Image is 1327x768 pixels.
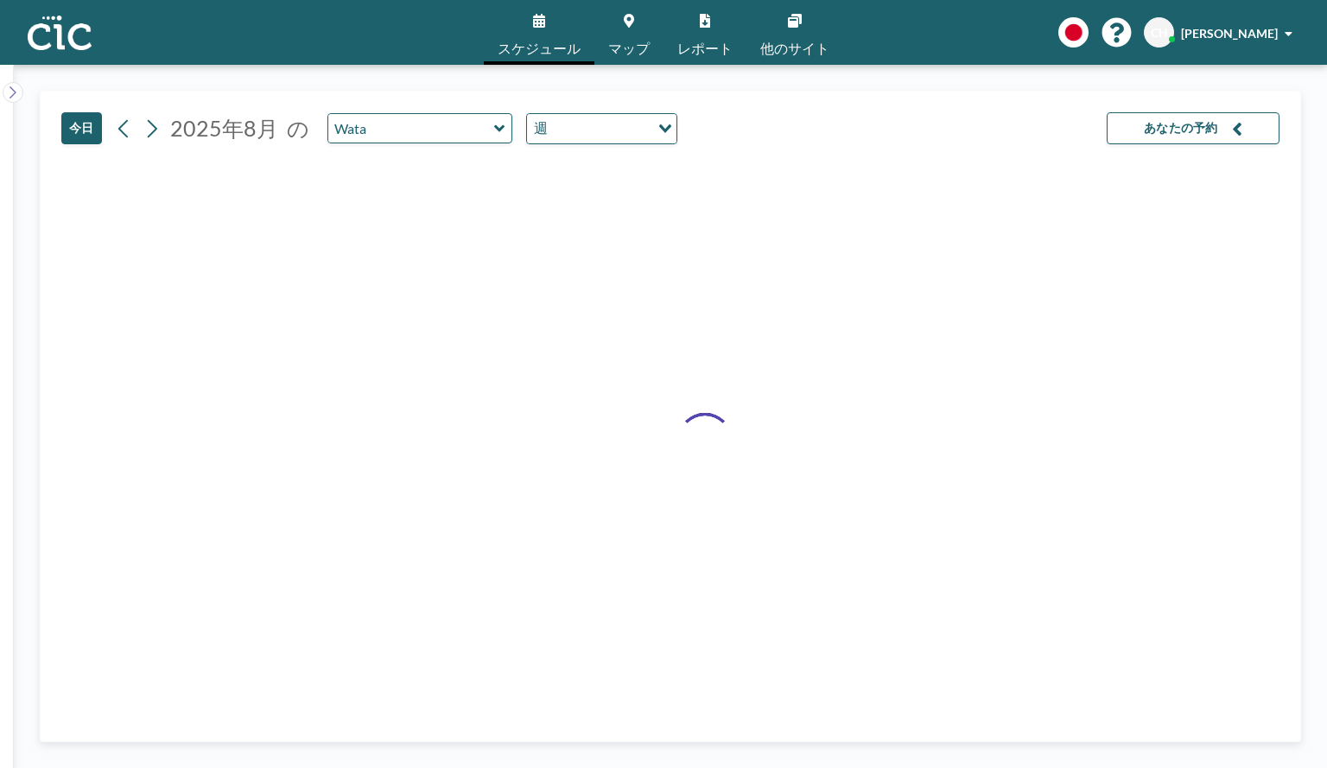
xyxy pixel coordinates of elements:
[170,115,278,141] span: 2025年8月
[530,117,551,140] span: 週
[608,41,650,55] span: マップ
[1181,26,1278,41] span: [PERSON_NAME]
[328,114,494,143] input: Wata
[28,16,92,50] img: organization-logo
[61,112,102,144] button: 今日
[760,41,829,55] span: 他のサイト
[287,115,309,142] span: の
[527,114,676,143] div: Search for option
[498,41,581,55] span: スケジュール
[553,117,648,140] input: Search for option
[677,41,733,55] span: レポート
[1151,25,1168,41] span: CH
[1107,112,1279,144] button: あなたの予約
